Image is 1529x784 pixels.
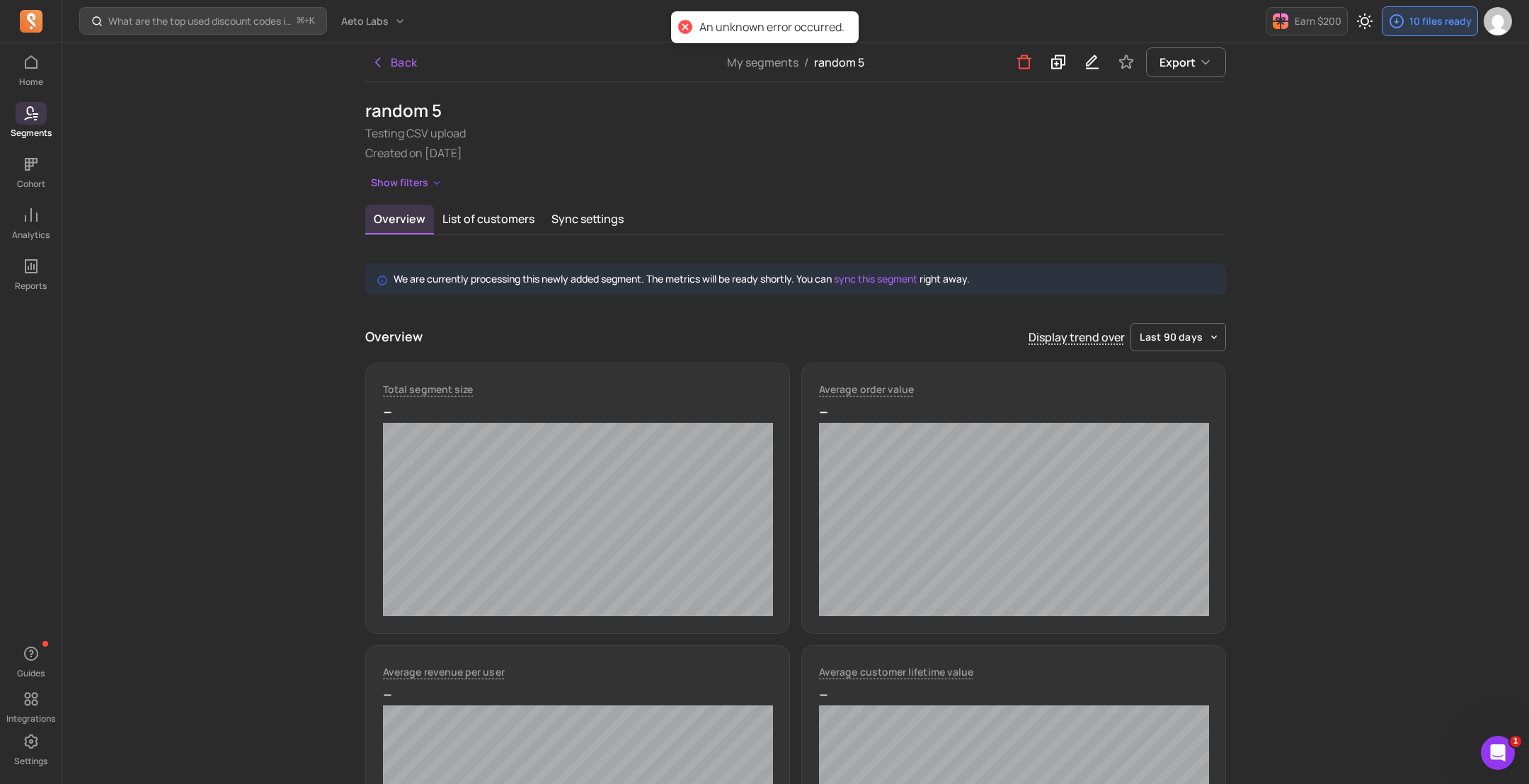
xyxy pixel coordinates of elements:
[819,382,914,396] span: Average order value
[1140,330,1203,344] span: last 90 days
[365,99,1226,122] h1: random 5
[1029,329,1125,346] p: Display trend over
[365,173,448,193] button: Show filters
[1130,323,1226,351] button: last 90 days
[1510,736,1521,747] span: 1
[17,178,45,190] p: Cohort
[365,327,423,346] p: Overview
[383,400,772,423] p: --
[11,127,52,139] p: Segments
[365,144,1226,161] p: Created on [DATE]
[819,665,973,678] span: Average customer lifetime value
[819,683,1208,705] p: --
[819,400,1208,423] p: --
[16,640,47,682] button: Guides
[6,713,55,725] p: Integrations
[14,756,47,767] p: Settings
[365,48,423,76] button: Back
[383,382,473,396] span: Total segment size
[1351,7,1379,35] button: Toggle dark mode
[309,16,315,27] kbd: K
[699,20,844,35] div: An unknown error occurred.
[434,205,543,233] button: List of customers
[394,272,970,286] p: We are currently processing this newly added segment. The metrics will be ready shortly. You can ...
[15,280,47,292] p: Reports
[1295,14,1341,28] p: Earn $200
[383,683,772,705] p: --
[297,13,315,28] span: +
[341,14,389,28] span: Aeto Labs
[17,668,45,679] p: Guides
[1484,7,1512,35] img: avatar
[1266,7,1348,35] button: Earn $200
[365,125,1226,142] p: Testing CSV upload
[1409,14,1472,28] p: 10 files ready
[798,55,814,70] span: /
[819,423,1209,616] canvas: chart
[543,205,632,233] button: Sync settings
[727,55,798,70] a: My segments
[1481,736,1515,770] iframe: Intercom live chat
[1382,6,1478,36] button: 10 files ready
[834,272,917,285] a: sync this segment
[365,205,434,234] button: Overview
[1146,47,1226,77] button: Export
[814,55,864,70] span: random 5
[1112,48,1140,76] button: Toggle favorite
[19,76,43,88] p: Home
[79,7,327,35] button: What are the top used discount codes in my campaigns?⌘+K
[333,8,414,34] button: Aeto Labs
[1159,54,1196,71] span: Export
[12,229,50,241] p: Analytics
[383,665,505,678] span: Average revenue per user
[383,423,773,616] canvas: chart
[108,14,292,28] p: What are the top used discount codes in my campaigns?
[297,13,304,30] kbd: ⌘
